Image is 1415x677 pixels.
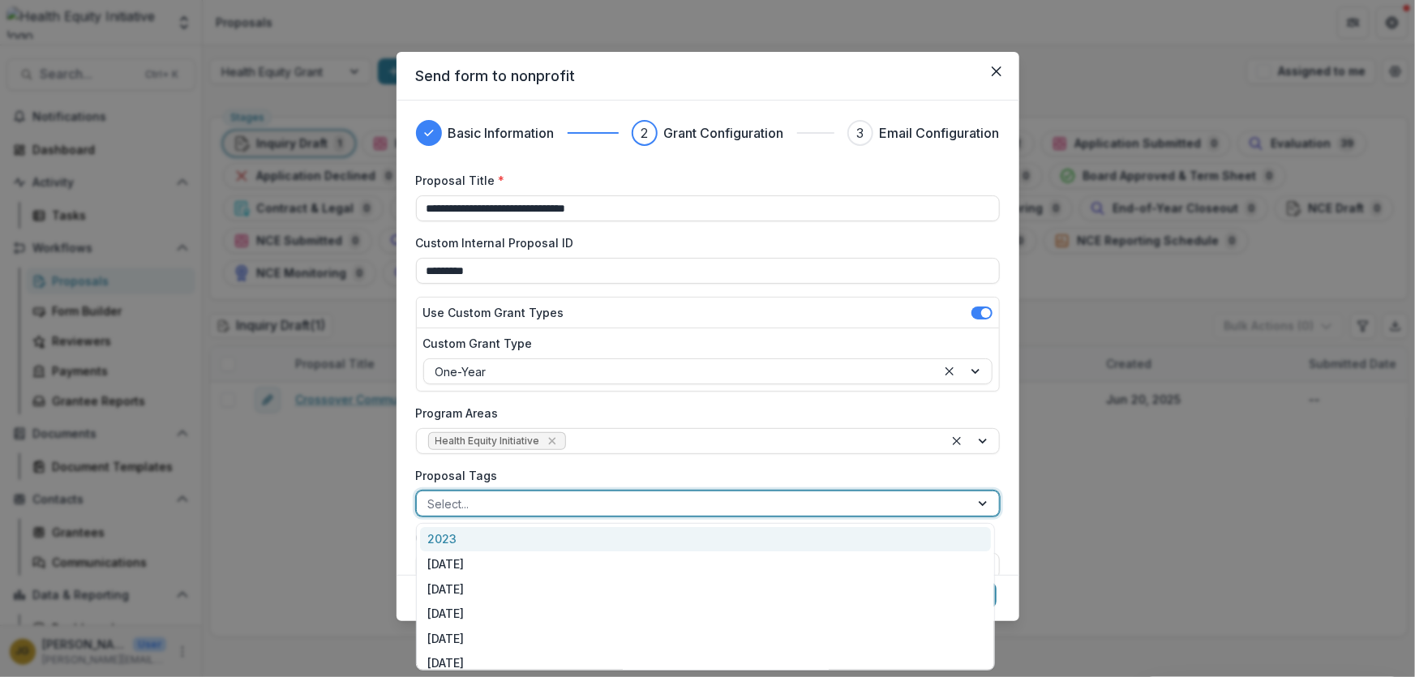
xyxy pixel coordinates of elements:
[940,362,959,381] div: Clear selected options
[420,601,992,626] div: [DATE]
[856,123,864,143] div: 3
[880,123,1000,143] h3: Email Configuration
[544,433,560,449] div: Remove Health Equity Initiative
[416,234,990,251] label: Custom Internal Proposal ID
[416,405,990,422] label: Program Areas
[448,123,555,143] h3: Basic Information
[420,576,992,602] div: [DATE]
[664,123,784,143] h3: Grant Configuration
[435,435,540,447] span: Health Equity Initiative
[416,172,990,189] label: Proposal Title
[420,626,992,651] div: [DATE]
[397,52,1019,101] header: Send form to nonprofit
[420,551,992,576] div: [DATE]
[984,58,1010,84] button: Close
[420,650,992,675] div: [DATE]
[947,431,967,451] div: Clear selected options
[423,335,983,352] label: Custom Grant Type
[416,467,990,484] label: Proposal Tags
[416,120,1000,146] div: Progress
[641,123,648,143] div: 2
[420,527,992,552] div: 2023
[423,304,564,321] label: Use Custom Grant Types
